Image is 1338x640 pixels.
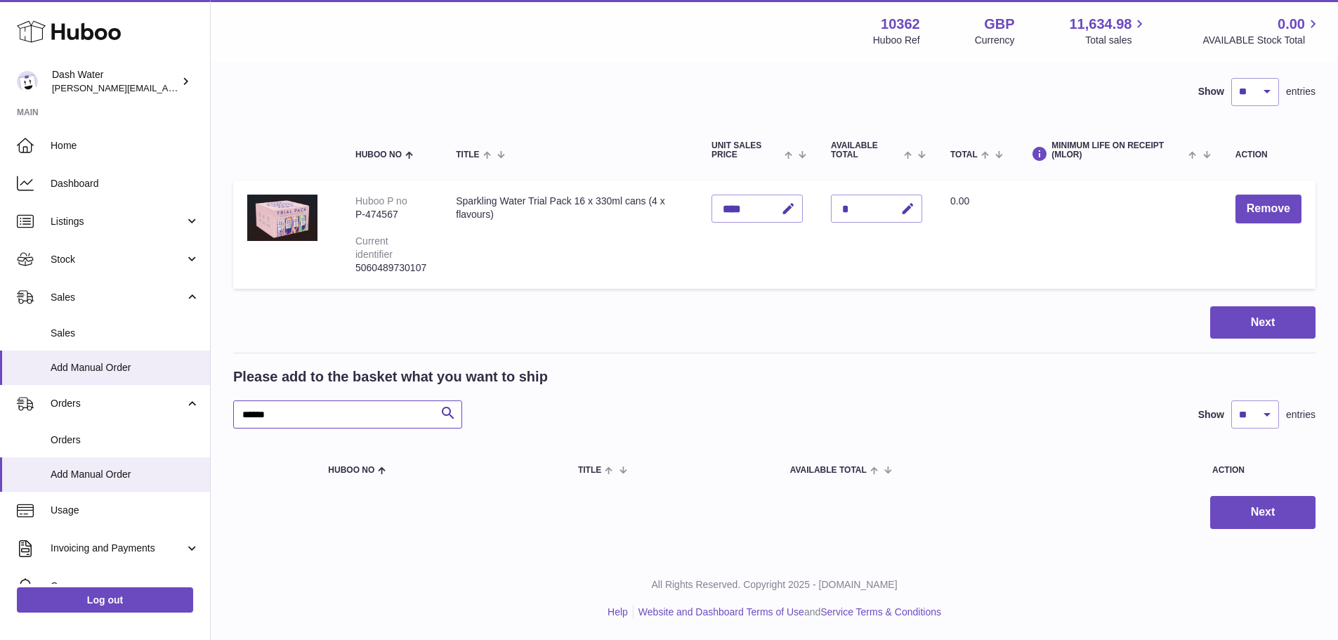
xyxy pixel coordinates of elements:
[51,361,199,374] span: Add Manual Order
[51,468,199,481] span: Add Manual Order
[1210,496,1316,529] button: Next
[51,433,199,447] span: Orders
[790,466,867,475] span: AVAILABLE Total
[634,606,941,619] li: and
[578,466,601,475] span: Title
[17,71,38,92] img: james@dash-water.com
[1286,85,1316,98] span: entries
[1278,15,1305,34] span: 0.00
[1202,15,1321,47] a: 0.00 AVAILABLE Stock Total
[355,195,407,207] div: Huboo P no
[984,15,1014,34] strong: GBP
[51,397,185,410] span: Orders
[881,15,920,34] strong: 10362
[1198,85,1224,98] label: Show
[1085,34,1148,47] span: Total sales
[233,367,548,386] h2: Please add to the basket what you want to ship
[975,34,1015,47] div: Currency
[820,606,941,618] a: Service Terms & Conditions
[51,504,199,517] span: Usage
[51,580,199,593] span: Cases
[831,141,900,159] span: AVAILABLE Total
[1051,141,1185,159] span: Minimum Life On Receipt (MLOR)
[355,235,393,260] div: Current identifier
[51,542,185,555] span: Invoicing and Payments
[51,291,185,304] span: Sales
[247,195,317,241] img: Sparkling Water Trial Pack 16 x 330ml cans (4 x flavours)
[355,150,402,159] span: Huboo no
[17,587,193,613] a: Log out
[52,82,282,93] span: [PERSON_NAME][EMAIL_ADDRESS][DOMAIN_NAME]
[355,261,428,275] div: 5060489730107
[1069,15,1148,47] a: 11,634.98 Total sales
[1286,408,1316,422] span: entries
[51,253,185,266] span: Stock
[1141,450,1316,489] th: Action
[355,208,428,221] div: P-474567
[950,195,969,207] span: 0.00
[608,606,628,618] a: Help
[711,141,781,159] span: Unit Sales Price
[638,606,804,618] a: Website and Dashboard Terms of Use
[328,466,374,475] span: Huboo no
[222,578,1327,592] p: All Rights Reserved. Copyright 2025 - [DOMAIN_NAME]
[1069,15,1132,34] span: 11,634.98
[51,139,199,152] span: Home
[51,177,199,190] span: Dashboard
[52,68,178,95] div: Dash Water
[51,327,199,340] span: Sales
[1202,34,1321,47] span: AVAILABLE Stock Total
[1198,408,1224,422] label: Show
[873,34,920,47] div: Huboo Ref
[1235,150,1301,159] div: Action
[442,181,697,288] td: Sparkling Water Trial Pack 16 x 330ml cans (4 x flavours)
[456,150,479,159] span: Title
[1210,306,1316,339] button: Next
[51,215,185,228] span: Listings
[1235,195,1301,223] button: Remove
[950,150,978,159] span: Total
